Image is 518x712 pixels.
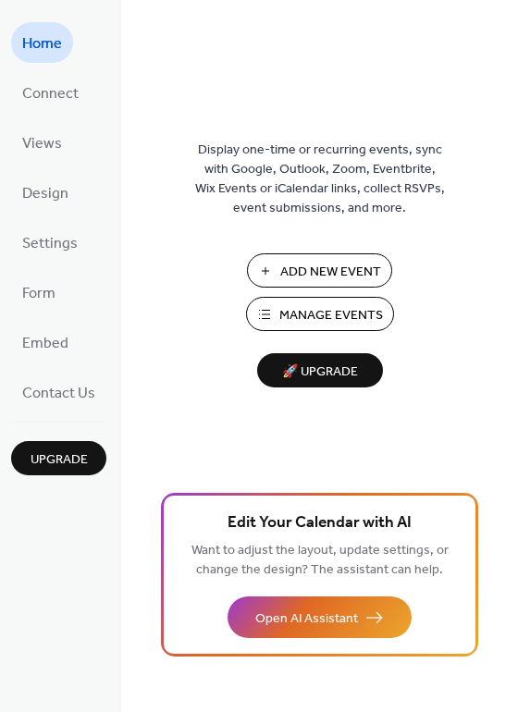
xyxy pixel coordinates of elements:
a: Settings [11,222,89,263]
span: Form [22,279,55,309]
a: Contact Us [11,372,106,412]
span: Settings [22,229,78,259]
button: Add New Event [247,253,392,288]
a: Home [11,22,73,63]
span: Open AI Assistant [255,609,358,629]
a: Views [11,122,73,163]
span: 🚀 Upgrade [268,360,372,385]
span: Embed [22,329,68,359]
span: Add New Event [280,263,381,282]
span: Home [22,30,62,59]
button: 🚀 Upgrade [257,353,383,387]
span: Contact Us [22,379,95,409]
span: Design [22,179,68,209]
button: Open AI Assistant [228,596,412,638]
a: Form [11,272,67,313]
a: Design [11,172,80,213]
span: Upgrade [31,450,88,470]
a: Embed [11,322,80,362]
span: Display one-time or recurring events, sync with Google, Outlook, Zoom, Eventbrite, Wix Events or ... [195,141,445,218]
span: Edit Your Calendar with AI [228,510,412,536]
a: Connect [11,72,90,113]
span: Connect [22,80,79,109]
span: Views [22,129,62,159]
span: Manage Events [279,306,383,325]
button: Upgrade [11,441,106,475]
button: Manage Events [246,297,394,331]
span: Want to adjust the layout, update settings, or change the design? The assistant can help. [191,538,449,583]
